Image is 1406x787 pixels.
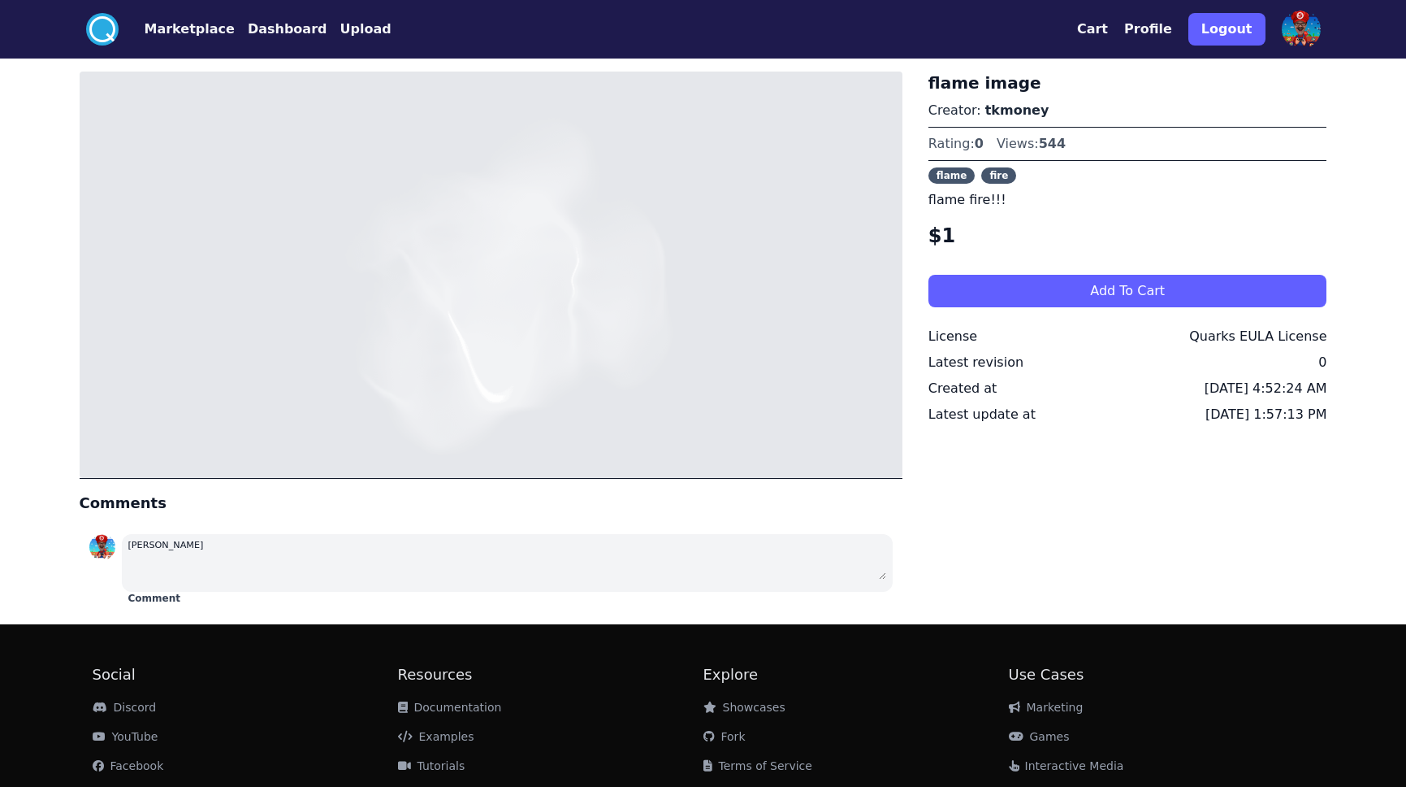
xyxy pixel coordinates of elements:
a: Terms of Service [703,759,812,772]
span: 0 [975,136,984,151]
a: Facebook [93,759,164,772]
button: Add To Cart [928,275,1327,307]
img: profile [89,534,115,560]
div: Rating: [928,134,984,154]
a: Upload [327,20,391,39]
a: YouTube [93,730,158,743]
div: 0 [1318,353,1326,372]
h3: flame image [928,72,1327,94]
a: Logout [1188,7,1265,52]
button: Dashboard [248,20,327,39]
a: tkmoney [985,102,1049,118]
button: Profile [1124,20,1172,39]
span: fire [981,167,1016,184]
a: Games [1009,730,1070,743]
a: Marketplace [119,20,235,39]
span: flame [928,167,976,184]
div: Latest update at [928,405,1036,424]
h2: Social [93,663,398,686]
p: flame fire!!! [928,190,1327,210]
a: Showcases [703,701,785,714]
h2: Resources [398,663,703,686]
p: Creator: [928,101,1327,120]
button: Comment [128,592,180,605]
div: Views: [997,134,1066,154]
img: flame fire!!! [80,72,902,478]
a: Tutorials [398,759,465,772]
button: Logout [1188,13,1265,46]
a: Examples [398,730,474,743]
a: Marketing [1009,701,1084,714]
div: Quarks EULA License [1189,327,1326,346]
a: Documentation [398,701,502,714]
div: License [928,327,977,346]
div: Created at [928,379,997,398]
button: Upload [340,20,391,39]
img: profile [1282,10,1321,49]
div: Latest revision [928,353,1023,372]
h4: Comments [80,492,902,515]
a: Discord [93,701,157,714]
button: Cart [1077,20,1108,39]
a: Interactive Media [1009,759,1124,772]
a: Dashboard [235,20,327,39]
a: Fork [703,730,746,743]
div: [DATE] 1:57:13 PM [1205,405,1326,424]
span: 544 [1039,136,1066,151]
button: Marketplace [145,20,235,39]
small: [PERSON_NAME] [128,540,204,550]
h4: $1 [928,223,1327,249]
h2: Use Cases [1009,663,1314,686]
div: [DATE] 4:52:24 AM [1205,379,1327,398]
h2: Explore [703,663,1009,686]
